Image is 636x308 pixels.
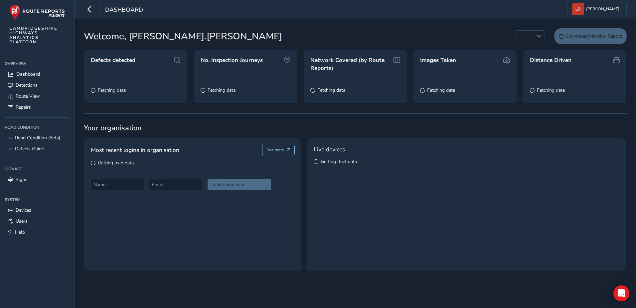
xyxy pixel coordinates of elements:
[420,56,456,64] span: Images Taken
[613,285,629,301] div: Open Intercom Messenger
[98,87,126,93] span: Fetching data
[314,145,345,154] span: Live devices
[9,5,65,20] img: rr logo
[91,179,144,190] input: Name
[98,160,134,166] span: Getting user data
[530,56,571,64] span: Distance Driven
[5,122,70,132] div: Road Condition
[262,145,295,155] button: See more
[201,56,263,64] span: No. Inspection Journeys
[15,135,60,141] span: Road Condition (Beta)
[105,6,143,15] span: Dashboard
[15,229,25,235] span: Help
[5,164,70,174] div: Signage
[5,216,70,227] a: Users
[9,26,58,44] span: CAMBRIDGESHIRE HIGHWAYS ANALYTICS PLATFORM
[16,207,31,213] span: Devices
[5,227,70,238] a: Help
[5,205,70,216] a: Devices
[5,174,70,185] a: Signs
[5,195,70,205] div: System
[5,143,70,154] a: Defects Guide
[149,179,203,190] input: Email
[266,147,284,153] span: See more
[15,146,44,152] span: Defects Guide
[91,56,135,64] span: Defects detected
[5,91,70,102] a: Route View
[16,82,38,88] span: Detections
[5,102,70,113] a: Repairs
[5,132,70,143] a: Road Condition (Beta)
[321,158,357,165] span: Getting fleet data
[5,59,70,69] div: Overview
[91,146,179,154] span: Most recent logins in organisation
[16,71,40,77] span: Dashboard
[16,176,27,183] span: Signs
[208,87,236,93] span: Fetching data
[310,56,391,72] span: Network Covered (by Route Reports)
[84,29,282,43] span: Welcome, [PERSON_NAME].[PERSON_NAME]
[572,3,622,15] button: [PERSON_NAME]
[16,104,31,110] span: Repairs
[5,69,70,80] a: Dashboard
[16,93,40,99] span: Route View
[537,87,565,93] span: Fetching data
[427,87,455,93] span: Fetching data
[16,218,28,224] span: Users
[5,80,70,91] a: Detections
[572,3,584,15] img: diamond-layout
[84,123,627,133] span: Your organisation
[317,87,345,93] span: Fetching data
[586,3,619,15] span: [PERSON_NAME]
